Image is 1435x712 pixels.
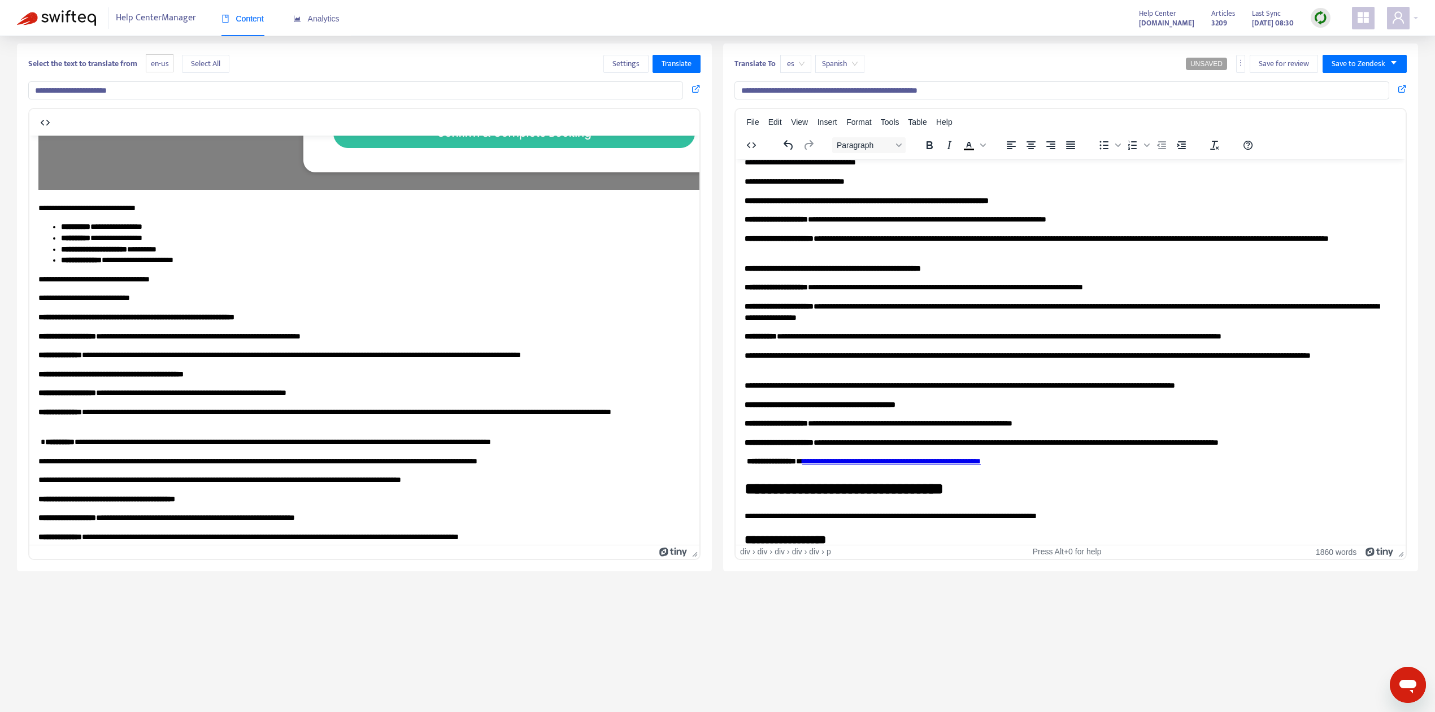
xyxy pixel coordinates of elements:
[653,55,701,73] button: Translate
[1238,137,1258,153] button: Help
[832,137,906,153] button: Block Paragraph
[1250,55,1318,73] button: Save for review
[936,118,953,127] span: Help
[1139,16,1194,29] a: [DOMAIN_NAME]
[1172,137,1191,153] button: Increase indent
[758,547,768,557] div: div
[792,547,802,557] div: div
[1394,545,1406,559] div: Press the Up and Down arrow keys to resize the editor.
[779,137,798,153] button: Undo
[805,547,807,557] div: ›
[1236,55,1245,73] button: more
[959,137,988,153] div: Text color Black
[769,547,772,557] div: ›
[1041,137,1060,153] button: Align right
[1316,547,1356,557] button: 1860 words
[1391,11,1405,24] span: user
[1237,59,1245,67] span: more
[29,136,699,545] iframe: Rich Text Area
[958,547,1176,557] div: Press Alt+0 for help
[837,141,892,150] span: Paragraph
[662,58,692,70] span: Translate
[1139,17,1194,29] strong: [DOMAIN_NAME]
[1002,137,1021,153] button: Align left
[116,7,196,29] span: Help Center Manager
[1123,137,1151,153] div: Numbered list
[775,547,785,557] div: div
[740,547,750,557] div: div
[1259,58,1309,70] span: Save for review
[827,547,831,557] div: p
[787,55,805,72] span: es
[791,118,808,127] span: View
[1332,58,1385,70] span: Save to Zendesk
[920,137,939,153] button: Bold
[768,118,782,127] span: Edit
[1061,137,1080,153] button: Justify
[688,545,699,559] div: Press the Up and Down arrow keys to resize the editor.
[182,55,229,73] button: Select All
[1205,137,1224,153] button: Clear formatting
[293,14,340,23] span: Analytics
[940,137,959,153] button: Italic
[734,57,776,70] b: Translate To
[1211,17,1227,29] strong: 3209
[17,10,96,26] img: Swifteq
[787,547,790,557] div: ›
[817,118,837,127] span: Insert
[822,55,858,72] span: Spanish
[146,54,173,73] span: en-us
[1190,60,1223,68] span: UNSAVED
[753,547,755,557] div: ›
[221,14,264,23] span: Content
[1390,59,1398,67] span: caret-down
[1094,137,1123,153] div: Bullet list
[293,15,301,23] span: area-chart
[746,118,759,127] span: File
[28,57,137,70] b: Select the text to translate from
[809,547,819,557] div: div
[1211,7,1235,20] span: Articles
[1323,55,1407,73] button: Save to Zendeskcaret-down
[1252,7,1281,20] span: Last Sync
[191,58,220,70] span: Select All
[1139,7,1176,20] span: Help Center
[221,15,229,23] span: book
[1021,137,1041,153] button: Align center
[1314,11,1328,25] img: sync.dc5367851b00ba804db3.png
[1366,547,1394,556] a: Powered by Tiny
[821,547,824,557] div: ›
[1356,11,1370,24] span: appstore
[603,55,649,73] button: Settings
[736,159,1406,545] iframe: Rich Text Area
[908,118,927,127] span: Table
[799,137,818,153] button: Redo
[1390,667,1426,703] iframe: Botón para iniciar la ventana de mensajería
[881,118,899,127] span: Tools
[1152,137,1171,153] button: Decrease indent
[612,58,640,70] span: Settings
[846,118,871,127] span: Format
[659,547,688,556] a: Powered by Tiny
[1252,17,1294,29] strong: [DATE] 08:30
